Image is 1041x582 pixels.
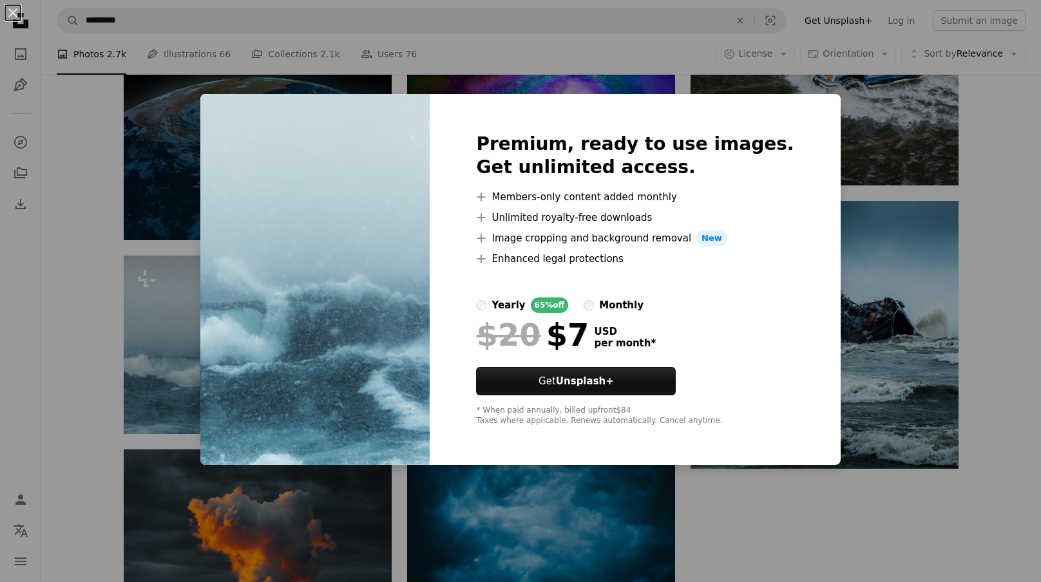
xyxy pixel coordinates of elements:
img: premium_photo-1664004040258-0516bfeb8fa9 [200,94,430,465]
div: 65% off [531,297,569,313]
span: per month * [594,337,656,349]
li: Unlimited royalty-free downloads [476,210,794,225]
input: yearly65%off [476,300,486,310]
div: yearly [492,297,525,313]
strong: Unsplash+ [556,375,614,387]
button: GetUnsplash+ [476,367,676,395]
input: monthly [584,300,594,310]
li: Image cropping and background removal [476,230,794,246]
span: New [696,230,727,246]
li: Members-only content added monthly [476,189,794,205]
span: USD [594,326,656,337]
span: $20 [476,318,540,352]
div: * When paid annually, billed upfront $84 Taxes where applicable. Renews automatically. Cancel any... [476,406,794,426]
h2: Premium, ready to use images. Get unlimited access. [476,133,794,179]
li: Enhanced legal protections [476,251,794,267]
div: $7 [476,318,589,352]
div: monthly [599,297,644,313]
